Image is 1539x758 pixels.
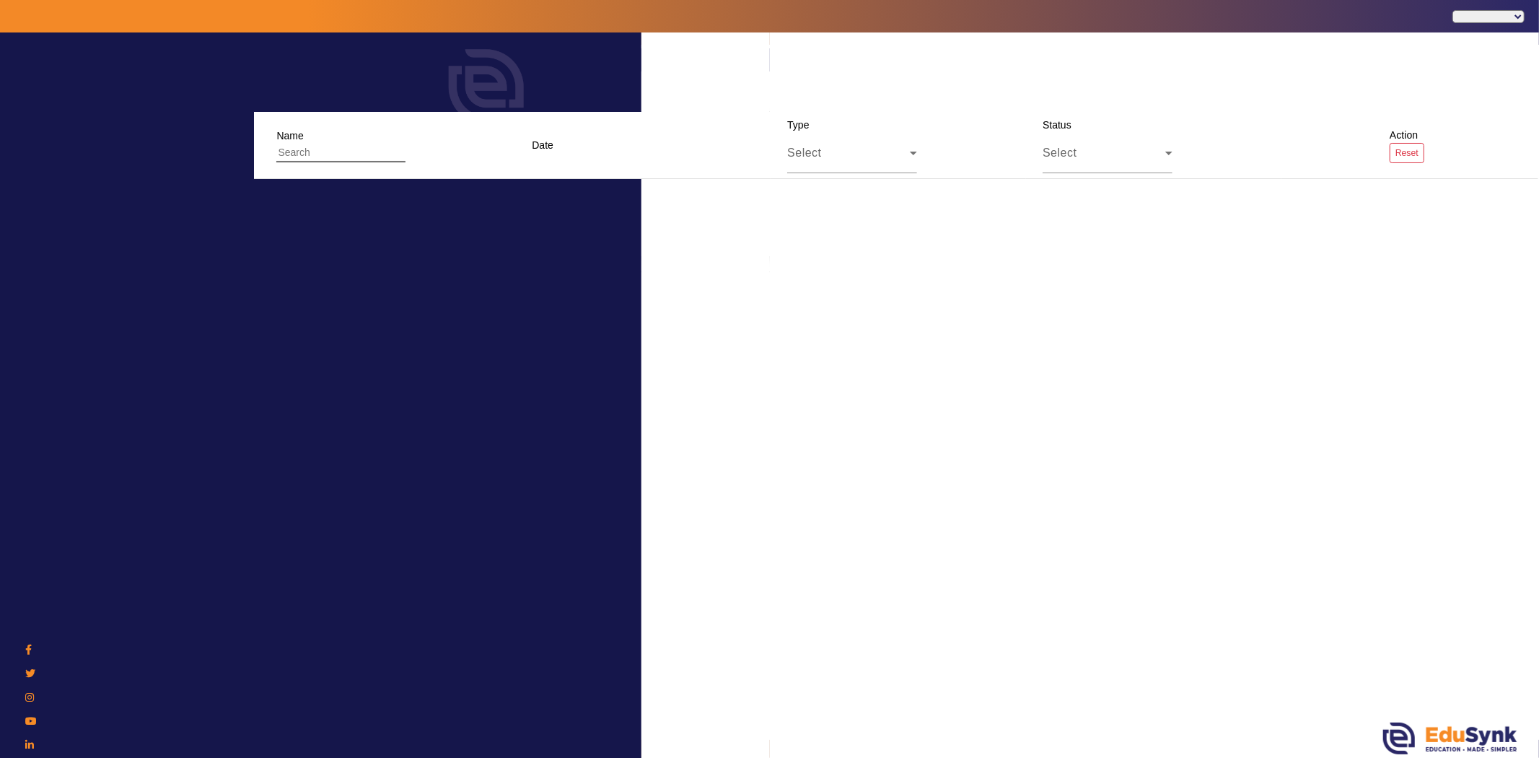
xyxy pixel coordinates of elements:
div: Name [271,123,424,167]
span: Status [1043,119,1071,131]
input: Search [276,144,405,162]
img: edusynk.png [1383,723,1517,754]
span: Date [532,139,553,151]
div: Status [1038,112,1191,178]
span: Select [787,147,821,159]
div: Type [782,112,935,178]
span: Select [1043,147,1077,159]
span: Name [276,130,303,141]
div: Date [527,132,571,158]
div: Action [1385,122,1429,167]
span: Type [787,119,809,131]
img: login.png [432,32,540,141]
button: Reset [1390,143,1424,162]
